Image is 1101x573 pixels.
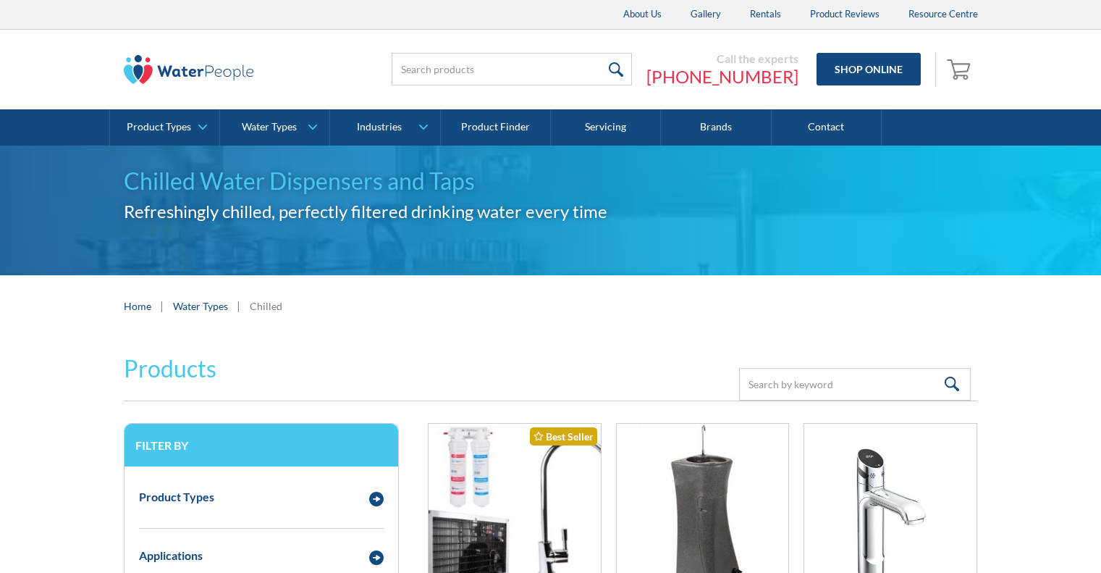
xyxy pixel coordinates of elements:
a: Brands [661,109,771,146]
div: Product Types [139,488,214,506]
a: Water Types [173,298,228,314]
div: | [159,297,166,314]
a: Industries [330,109,439,146]
h3: Filter by [135,438,387,452]
a: Water Types [220,109,329,146]
a: Contact [772,109,882,146]
div: Industries [357,121,402,133]
div: Product Types [127,121,191,133]
div: Applications [139,547,203,564]
input: Search by keyword [739,368,971,401]
a: Product Types [110,109,219,146]
img: shopping cart [947,57,974,80]
img: The Water People [124,55,254,84]
a: Shop Online [817,53,921,85]
a: Open empty cart [943,52,978,87]
div: Chilled [250,298,282,314]
h2: Products [124,351,216,386]
a: Servicing [551,109,661,146]
h2: Refreshingly chilled, perfectly filtered drinking water every time [124,198,978,225]
div: Call the experts [646,51,798,66]
div: | [235,297,242,314]
input: Search products [392,53,632,85]
h1: Chilled Water Dispensers and Taps [124,164,978,198]
div: Water Types [242,121,297,133]
a: Product Finder [441,109,551,146]
div: Best Seller [530,427,597,446]
a: [PHONE_NUMBER] [646,66,798,88]
a: Home [124,298,151,314]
